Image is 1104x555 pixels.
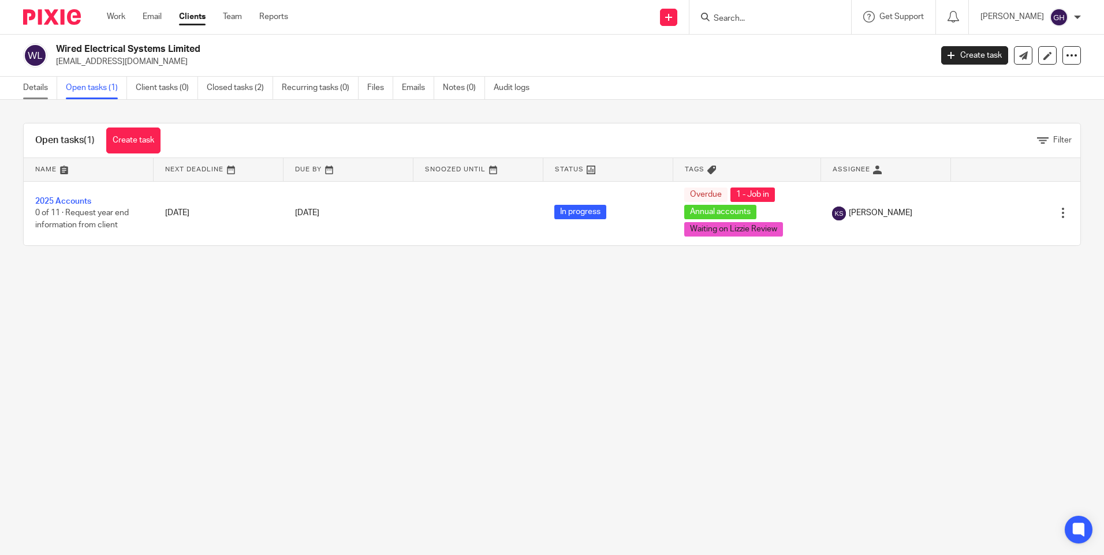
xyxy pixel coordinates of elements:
p: [EMAIL_ADDRESS][DOMAIN_NAME] [56,56,924,67]
span: 0 of 11 · Request year end information from client [35,209,129,229]
span: Get Support [879,13,924,21]
h2: Wired Electrical Systems Limited [56,43,750,55]
a: Email [143,11,162,22]
a: Create task [941,46,1008,65]
span: Status [555,166,584,172]
span: [PERSON_NAME] [849,207,912,219]
td: [DATE] [154,181,284,245]
a: Clients [179,11,206,22]
a: Files [367,77,393,99]
a: Reports [259,11,288,22]
span: Snoozed Until [425,166,486,172]
a: Create task [106,127,161,153]
span: Annual accounts [684,205,756,219]
p: [PERSON_NAME] [980,11,1044,22]
a: 2025 Accounts [35,197,91,205]
span: Filter [1053,136,1072,144]
span: Overdue [684,187,728,202]
span: In progress [554,205,606,219]
a: Client tasks (0) [136,77,198,99]
span: Waiting on Lizzie Review [684,222,783,237]
a: Closed tasks (2) [207,77,273,99]
input: Search [713,14,816,24]
a: Emails [402,77,434,99]
span: 1 - Job in [730,187,775,202]
img: Pixie [23,9,81,25]
a: Recurring tasks (0) [282,77,359,99]
a: Work [107,11,125,22]
a: Details [23,77,57,99]
a: Team [223,11,242,22]
img: svg%3E [1050,8,1068,27]
span: Tags [685,166,704,172]
span: [DATE] [295,209,319,217]
span: (1) [84,136,95,145]
h1: Open tasks [35,134,95,147]
a: Notes (0) [443,77,485,99]
a: Open tasks (1) [66,77,127,99]
img: svg%3E [832,207,846,220]
a: Audit logs [494,77,538,99]
img: svg%3E [23,43,47,67]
